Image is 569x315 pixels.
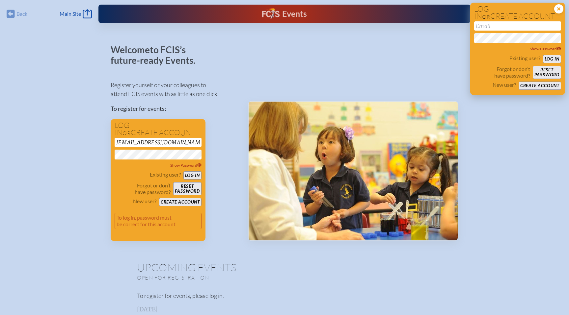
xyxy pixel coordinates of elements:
[474,5,561,20] h1: Log in create account
[60,9,92,18] a: Main Site
[111,45,203,65] p: Welcome to FCIS’s future-ready Events.
[474,66,530,79] p: Forgot or don’t have password?
[509,55,540,61] p: Existing user?
[137,262,432,273] h1: Upcoming Events
[115,182,171,195] p: Forgot or don’t have password?
[150,171,181,178] p: Existing user?
[159,198,202,206] button: Create account
[474,21,561,31] input: Email
[183,171,202,180] button: Log in
[133,198,156,205] p: New user?
[519,82,561,90] button: Create account
[202,8,367,20] div: FCIS Events — Future ready
[173,182,202,195] button: Resetpassword
[111,104,237,113] p: To register for events:
[122,130,131,136] span: or
[137,274,311,281] p: Open for registration
[249,102,458,240] img: Events
[115,122,202,136] h1: Log in create account
[115,138,202,147] input: Email
[493,82,516,88] p: New user?
[111,81,237,98] p: Register yourself or your colleagues to attend FCIS events with as little as one click.
[137,306,432,313] h3: [DATE]
[533,66,561,79] button: Resetpassword
[482,13,490,20] span: or
[60,11,81,17] span: Main Site
[530,46,561,51] span: Show Password
[115,213,202,229] p: To log in, password must be correct for this account
[170,163,202,168] span: Show Password
[137,291,432,300] p: To register for events, please log in.
[543,55,561,63] button: Log in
